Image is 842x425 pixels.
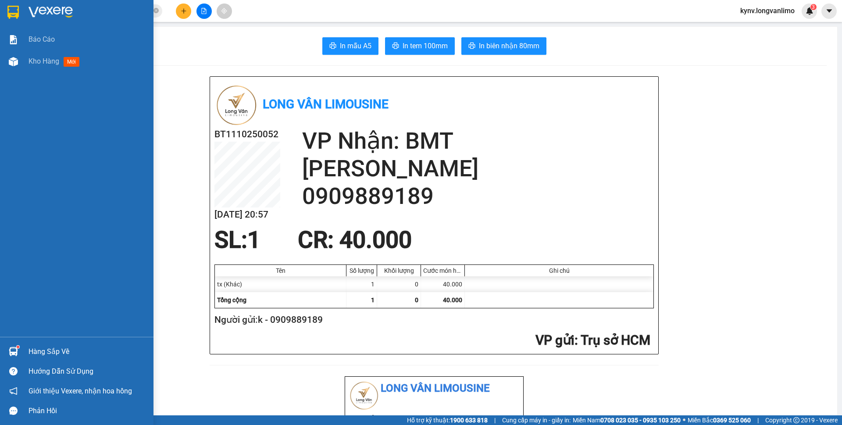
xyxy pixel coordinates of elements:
[688,415,751,425] span: Miền Bắc
[176,4,191,19] button: plus
[29,57,59,65] span: Kho hàng
[214,332,650,350] h2: : Trụ sở HCM
[9,57,18,66] img: warehouse-icon
[9,407,18,415] span: message
[298,226,412,254] span: CR : 40.000
[371,296,375,304] span: 1
[153,8,159,13] span: close-circle
[392,42,399,50] span: printer
[29,34,55,45] span: Báo cáo
[196,4,212,19] button: file-add
[379,267,418,274] div: Khối lượng
[421,276,465,292] div: 40.000
[479,40,539,51] span: In biên nhận 80mm
[215,276,346,292] div: tx (Khác)
[407,415,488,425] span: Hỗ trợ kỹ thuật:
[7,6,19,19] img: logo-vxr
[302,182,654,210] h2: 0909889189
[825,7,833,15] span: caret-down
[573,415,681,425] span: Miền Nam
[346,276,377,292] div: 1
[535,332,574,348] span: VP gửi
[349,380,379,411] img: logo.jpg
[450,417,488,424] strong: 1900 633 818
[247,226,260,254] span: 1
[821,4,837,19] button: caret-down
[793,417,799,423] span: copyright
[377,276,421,292] div: 0
[214,226,247,254] span: SL:
[153,7,159,15] span: close-circle
[461,37,546,55] button: printerIn biên nhận 80mm
[221,8,227,14] span: aim
[17,346,19,348] sup: 1
[806,7,813,15] img: icon-new-feature
[600,417,681,424] strong: 0708 023 035 - 0935 103 250
[349,380,520,397] li: Long Vân Limousine
[494,415,496,425] span: |
[29,404,147,418] div: Phản hồi
[302,127,654,155] h2: VP Nhận: BMT
[340,40,371,51] span: In mẫu A5
[467,267,651,274] div: Ghi chú
[385,37,455,55] button: printerIn tem 100mm
[29,345,147,358] div: Hàng sắp về
[9,35,18,44] img: solution-icon
[9,367,18,375] span: question-circle
[427,413,506,423] li: VP BMT
[9,347,18,356] img: warehouse-icon
[217,296,246,304] span: Tổng cộng
[502,415,571,425] span: Cung cấp máy in - giấy in:
[757,415,759,425] span: |
[201,8,207,14] span: file-add
[64,57,79,67] span: mới
[29,365,147,378] div: Hướng dẫn sử dụng
[349,413,427,423] li: VP Trụ sở HCM
[713,417,751,424] strong: 0369 525 060
[9,387,18,395] span: notification
[733,5,802,16] span: kynv.longvanlimo
[214,313,650,327] h2: Người gửi: k - 0909889189
[29,386,132,396] span: Giới thiệu Vexere, nhận hoa hồng
[443,296,462,304] span: 40.000
[214,83,258,127] img: logo.jpg
[329,42,336,50] span: printer
[181,8,187,14] span: plus
[812,4,815,10] span: 3
[302,155,654,182] h2: [PERSON_NAME]
[403,40,448,51] span: In tem 100mm
[683,418,685,422] span: ⚪️
[415,296,418,304] span: 0
[214,127,280,142] h2: BT1110250052
[423,267,462,274] div: Cước món hàng
[349,267,375,274] div: Số lượng
[322,37,378,55] button: printerIn mẫu A5
[214,207,280,222] h2: [DATE] 20:57
[217,267,344,274] div: Tên
[217,4,232,19] button: aim
[263,97,389,111] b: Long Vân Limousine
[810,4,817,10] sup: 3
[468,42,475,50] span: printer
